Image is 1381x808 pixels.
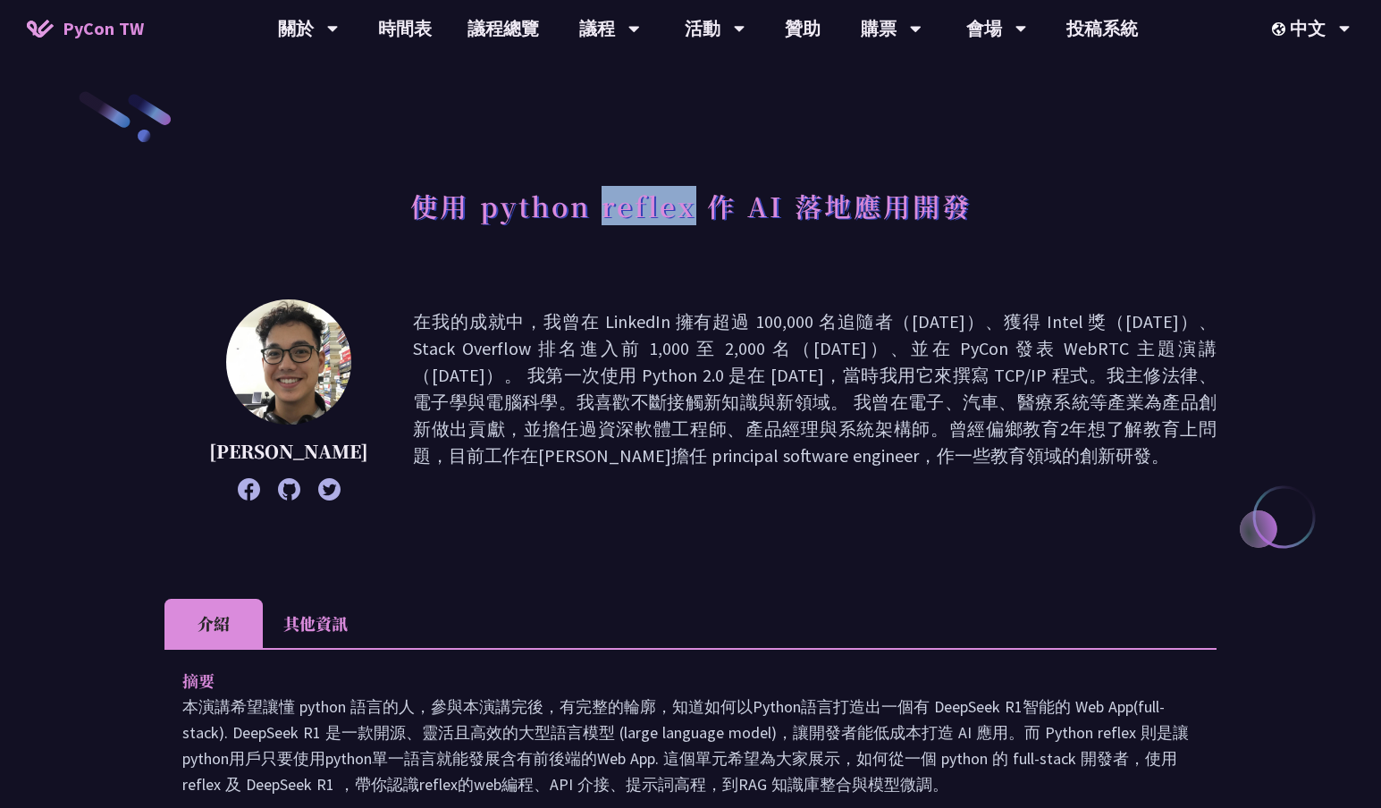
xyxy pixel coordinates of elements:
[63,15,144,42] span: PyCon TW
[413,308,1217,492] p: 在我的成就中，我曾在 LinkedIn 擁有超過 100,000 名追隨者（[DATE]）、獲得 Intel 獎（[DATE]）、Stack Overflow 排名進入前 1,000 至 2,0...
[226,299,351,425] img: Milo Chen
[182,668,1163,694] p: 摘要
[182,694,1199,797] p: 本演講希望讓懂 python 語言的人，參與本演講完後，有完整的輪廓，知道如何以Python語言打造出一個有 DeepSeek R1智能的 Web App(full-stack). DeepSe...
[9,6,162,51] a: PyCon TW
[410,179,972,232] h1: 使用 python reflex 作 AI 落地應用開發
[164,599,263,648] li: 介紹
[1272,22,1290,36] img: Locale Icon
[27,20,54,38] img: Home icon of PyCon TW 2025
[209,438,368,465] p: [PERSON_NAME]
[263,599,368,648] li: 其他資訊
